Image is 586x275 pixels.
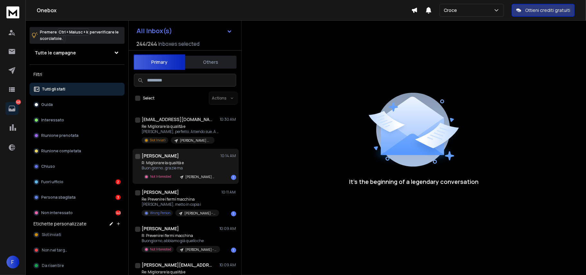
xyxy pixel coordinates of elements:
[512,4,575,17] button: Ottieni crediti gratuiti
[30,206,125,219] button: Non interessato140
[142,270,219,275] p: Re: Migliorare la qualità e
[136,40,157,48] span: 244 / 244
[142,233,219,238] p: R: Prevenire i fermi macchina
[30,46,125,59] button: Tutte le campagne
[16,100,20,104] font: 145
[117,180,119,184] font: 2
[150,247,171,252] p: Not Interested
[150,211,170,215] p: Wrong Person
[231,211,236,216] div: 1
[5,102,18,115] a: 145
[41,210,73,215] font: Non interessato
[142,202,219,207] p: [PERSON_NAME], metto in copia i
[142,129,219,134] p: [PERSON_NAME], perfetto. Attendo sue. A presto, On
[30,191,125,204] button: Persona sbagliata3
[30,98,125,111] button: Guida
[30,175,125,188] button: Fuori ufficio2
[41,102,53,107] font: Guida
[6,256,19,269] button: F
[40,29,57,35] font: Premere
[444,7,457,13] font: Croce
[349,177,479,186] p: It’s the beginning of a legendary conversation
[142,124,219,129] p: Re: Migliorare la qualità e
[41,194,76,200] font: Persona sbagliata
[142,225,179,232] h1: [PERSON_NAME]
[221,153,236,158] p: 10:14 AM
[41,133,79,138] font: Riunione prenotata
[30,145,125,157] button: Riunione completata
[30,129,125,142] button: Riunione prenotata
[142,189,179,195] h1: [PERSON_NAME]
[525,7,570,13] font: Ottieni crediti gratuiti
[131,24,237,37] button: All Inbox(s)
[42,232,61,237] font: Slot inviati
[136,28,172,34] h1: All Inbox(s)
[30,160,125,173] button: Chiuso
[180,138,211,143] p: [PERSON_NAME] Gesi - agosto
[6,6,19,18] img: logo
[30,244,125,257] button: Non nel target
[134,54,185,70] button: Primary
[185,175,216,179] p: [PERSON_NAME] Gesi - agosto
[33,71,42,77] font: Filtri
[142,153,179,159] h1: [PERSON_NAME]
[142,166,219,171] p: Buon giorno , grazie ma
[41,179,63,185] font: Fuori ufficio
[222,190,236,195] p: 10:11 AM
[158,40,200,48] h3: Inboxes selected
[42,86,65,92] font: Tutti gli stati
[142,197,219,202] p: Re: Prevenire i fermi macchina
[59,29,88,35] font: Ctrl + Maiusc + k
[150,174,171,179] p: Not Interested
[117,195,119,200] font: 3
[42,263,64,268] font: Da risentire
[231,175,236,180] div: 1
[42,247,69,253] font: Non nel target
[12,259,14,266] font: F
[37,7,57,14] font: Onebox
[143,96,154,101] label: Select
[30,83,125,96] button: Tutti gli stati
[116,211,121,215] font: 140
[41,148,81,154] font: Riunione completata
[30,259,125,272] button: Da risentire
[41,164,55,169] font: Chiuso
[185,247,216,252] p: [PERSON_NAME] - ottimizzazione processi produttivi
[220,117,236,122] p: 10:30 AM
[150,138,166,143] p: Slot Inviati
[142,262,212,268] h1: [PERSON_NAME][EMAIL_ADDRESS][DOMAIN_NAME]
[184,211,215,216] p: [PERSON_NAME] - ottimizzazione processi produttivi
[35,50,76,56] font: Tutte le campagne
[41,117,64,123] font: Interessato
[219,262,236,268] p: 10:09 AM
[33,221,87,227] font: Etichette personalizzate
[30,114,125,127] button: Interessato
[219,226,236,231] p: 10:09 AM
[30,228,125,241] button: Slot inviati
[90,29,96,35] font: per
[231,248,236,253] div: 1
[142,116,212,123] h1: [EMAIL_ADDRESS][DOMAIN_NAME]
[185,55,237,69] button: Others
[142,160,219,166] p: R: Migliorare la qualità e
[142,238,219,243] p: Buongiorno, abbiamo già quello che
